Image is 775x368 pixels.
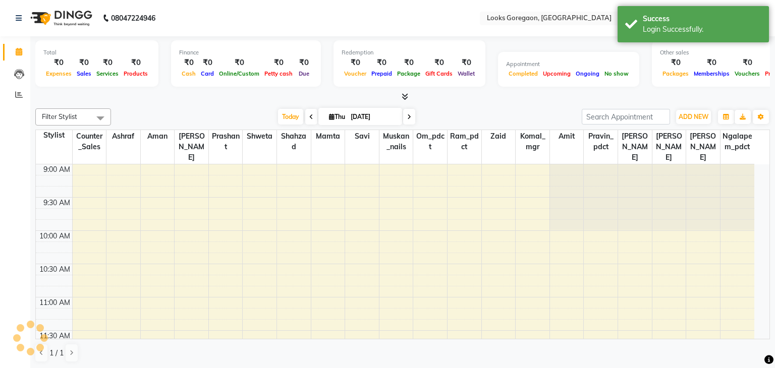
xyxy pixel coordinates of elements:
[311,130,345,143] span: Mamta
[37,331,72,341] div: 11:30 AM
[652,130,686,164] span: [PERSON_NAME]
[506,70,540,77] span: Completed
[73,130,106,153] span: Counter_Sales
[216,70,262,77] span: Online/Custom
[74,70,94,77] span: Sales
[395,70,423,77] span: Package
[602,70,631,77] span: No show
[179,48,313,57] div: Finance
[379,130,413,153] span: muskan_nails
[584,130,618,153] span: Pravin_pdct
[573,70,602,77] span: Ongoing
[660,57,691,69] div: ₹0
[262,70,295,77] span: Petty cash
[43,48,150,57] div: Total
[43,57,74,69] div: ₹0
[49,348,64,358] span: 1 / 1
[482,130,516,143] span: Zaid
[582,109,670,125] input: Search Appointment
[37,297,72,308] div: 11:00 AM
[296,70,312,77] span: Due
[345,130,379,143] span: Savi
[121,57,150,69] div: ₹0
[41,164,72,175] div: 9:00 AM
[37,231,72,241] div: 10:00 AM
[342,57,369,69] div: ₹0
[26,4,95,32] img: logo
[175,130,208,164] span: [PERSON_NAME]
[326,113,348,120] span: Thu
[691,70,732,77] span: Memberships
[455,70,477,77] span: Wallet
[721,130,754,153] span: Ngalapem_pdct
[262,57,295,69] div: ₹0
[141,130,175,143] span: Aman
[216,57,262,69] div: ₹0
[540,70,573,77] span: Upcoming
[455,57,477,69] div: ₹0
[94,70,121,77] span: Services
[179,57,198,69] div: ₹0
[676,110,711,124] button: ADD NEW
[516,130,549,153] span: Komal_mgr
[732,70,762,77] span: Vouchers
[243,130,276,143] span: Shweta
[277,130,311,153] span: Shahzad
[660,70,691,77] span: Packages
[448,130,481,153] span: Ram_pdct
[643,24,761,35] div: Login Successfully.
[732,57,762,69] div: ₹0
[295,57,313,69] div: ₹0
[395,57,423,69] div: ₹0
[42,112,77,120] span: Filter Stylist
[423,70,455,77] span: Gift Cards
[179,70,198,77] span: Cash
[643,14,761,24] div: Success
[43,70,74,77] span: Expenses
[413,130,447,153] span: om_pdct
[342,48,477,57] div: Redemption
[94,57,121,69] div: ₹0
[550,130,584,143] span: Amit
[369,70,395,77] span: Prepaid
[37,264,72,275] div: 10:30 AM
[278,109,303,125] span: Today
[198,57,216,69] div: ₹0
[679,113,708,120] span: ADD NEW
[691,57,732,69] div: ₹0
[41,198,72,208] div: 9:30 AM
[121,70,150,77] span: Products
[198,70,216,77] span: Card
[36,130,72,141] div: Stylist
[74,57,94,69] div: ₹0
[686,130,720,164] span: [PERSON_NAME]
[423,57,455,69] div: ₹0
[506,60,631,69] div: Appointment
[348,109,398,125] input: 2025-09-04
[111,4,155,32] b: 08047224946
[618,130,652,164] span: [PERSON_NAME]
[342,70,369,77] span: Voucher
[209,130,243,153] span: Prashant
[369,57,395,69] div: ₹0
[106,130,140,143] span: Ashraf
